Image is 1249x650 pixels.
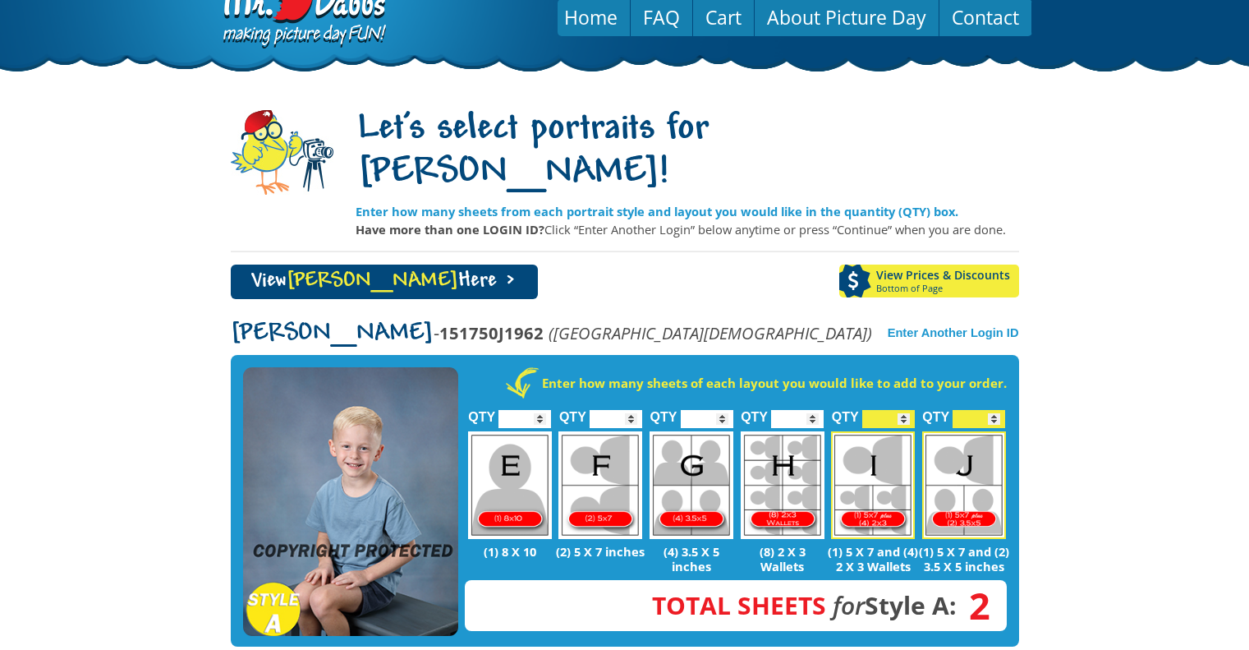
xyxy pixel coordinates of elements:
[356,221,544,237] strong: Have more than one LOGIN ID?
[559,392,586,432] label: QTY
[650,392,677,432] label: QTY
[741,392,768,432] label: QTY
[558,431,642,539] img: F
[231,320,434,347] span: [PERSON_NAME]
[356,203,958,219] strong: Enter how many sheets from each portrait style and layout you would like in the quantity (QTY) box.
[468,392,495,432] label: QTY
[737,544,828,574] p: (8) 2 X 3 Wallets
[243,367,458,637] img: STYLE A
[741,431,824,539] img: H
[646,544,737,574] p: (4) 3.5 X 5 inches
[922,392,949,432] label: QTY
[468,431,552,539] img: E
[231,265,538,299] a: View[PERSON_NAME]Here >
[888,326,1019,339] a: Enter Another Login ID
[439,321,544,344] strong: 151750J1962
[832,392,859,432] label: QTY
[465,544,556,559] p: (1) 8 X 10
[231,110,333,195] img: camera-mascot
[231,324,872,343] p: -
[828,544,919,574] p: (1) 5 X 7 and (4) 2 X 3 Wallets
[652,588,957,622] strong: Style A:
[833,588,865,622] em: for
[652,588,826,622] span: Total Sheets
[831,431,915,539] img: I
[356,220,1019,238] p: Click “Enter Another Login” below anytime or press “Continue” when you are done.
[922,431,1006,539] img: J
[876,284,1019,293] span: Bottom of Page
[839,265,1019,297] a: View Prices & DiscountsBottom of Page
[287,270,458,293] span: [PERSON_NAME]
[555,544,646,559] p: (2) 5 X 7 inches
[957,597,990,615] span: 2
[549,321,872,344] em: ([GEOGRAPHIC_DATA][DEMOGRAPHIC_DATA])
[356,108,1019,196] h1: Let's select portraits for [PERSON_NAME]!
[919,544,1010,574] p: (1) 5 X 7 and (2) 3.5 X 5 inches
[542,375,1007,391] strong: Enter how many sheets of each layout you would like to add to your order.
[650,431,733,539] img: G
